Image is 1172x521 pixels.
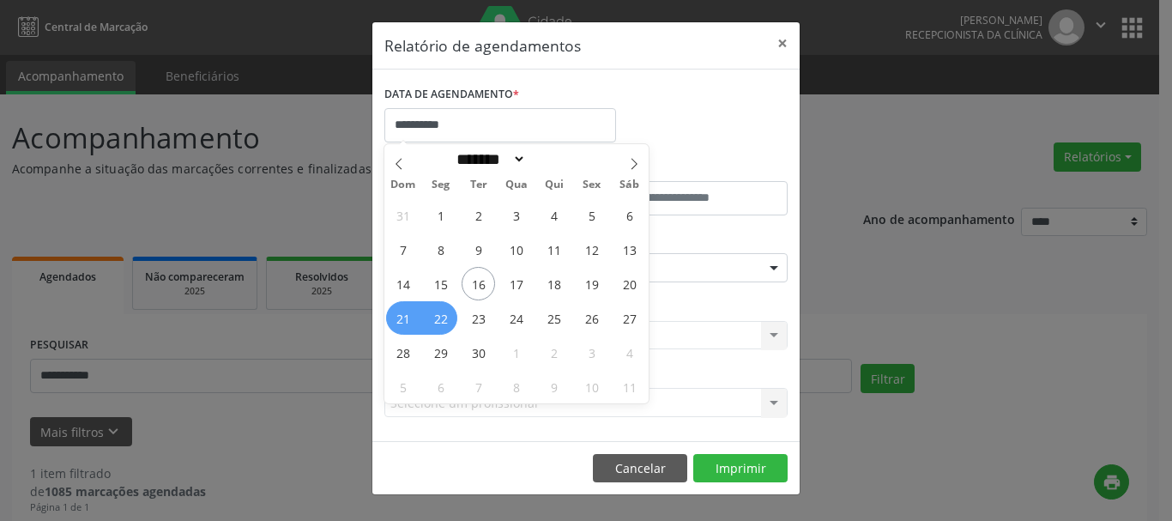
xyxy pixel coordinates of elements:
[499,267,533,300] span: Setembro 17, 2025
[462,336,495,369] span: Setembro 30, 2025
[384,82,519,108] label: DATA DE AGENDAMENTO
[386,267,420,300] span: Setembro 14, 2025
[573,179,611,191] span: Sex
[384,179,422,191] span: Dom
[613,198,646,232] span: Setembro 6, 2025
[386,336,420,369] span: Setembro 28, 2025
[499,301,533,335] span: Setembro 24, 2025
[613,336,646,369] span: Outubro 4, 2025
[613,301,646,335] span: Setembro 27, 2025
[537,370,571,403] span: Outubro 9, 2025
[384,34,581,57] h5: Relatório de agendamentos
[575,233,608,266] span: Setembro 12, 2025
[613,267,646,300] span: Setembro 20, 2025
[462,198,495,232] span: Setembro 2, 2025
[537,301,571,335] span: Setembro 25, 2025
[535,179,573,191] span: Qui
[450,150,526,168] select: Month
[537,336,571,369] span: Outubro 2, 2025
[424,301,457,335] span: Setembro 22, 2025
[424,370,457,403] span: Outubro 6, 2025
[526,150,583,168] input: Year
[462,267,495,300] span: Setembro 16, 2025
[537,233,571,266] span: Setembro 11, 2025
[499,233,533,266] span: Setembro 10, 2025
[499,198,533,232] span: Setembro 3, 2025
[462,370,495,403] span: Outubro 7, 2025
[498,179,535,191] span: Qua
[575,198,608,232] span: Setembro 5, 2025
[593,454,687,483] button: Cancelar
[424,233,457,266] span: Setembro 8, 2025
[386,301,420,335] span: Setembro 21, 2025
[386,198,420,232] span: Agosto 31, 2025
[575,267,608,300] span: Setembro 19, 2025
[575,370,608,403] span: Outubro 10, 2025
[613,370,646,403] span: Outubro 11, 2025
[422,179,460,191] span: Seg
[611,179,649,191] span: Sáb
[386,233,420,266] span: Setembro 7, 2025
[537,198,571,232] span: Setembro 4, 2025
[462,233,495,266] span: Setembro 9, 2025
[765,22,800,64] button: Close
[462,301,495,335] span: Setembro 23, 2025
[613,233,646,266] span: Setembro 13, 2025
[499,370,533,403] span: Outubro 8, 2025
[575,336,608,369] span: Outubro 3, 2025
[460,179,498,191] span: Ter
[424,267,457,300] span: Setembro 15, 2025
[386,370,420,403] span: Outubro 5, 2025
[424,336,457,369] span: Setembro 29, 2025
[499,336,533,369] span: Outubro 1, 2025
[590,154,788,181] label: ATÉ
[693,454,788,483] button: Imprimir
[537,267,571,300] span: Setembro 18, 2025
[575,301,608,335] span: Setembro 26, 2025
[424,198,457,232] span: Setembro 1, 2025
